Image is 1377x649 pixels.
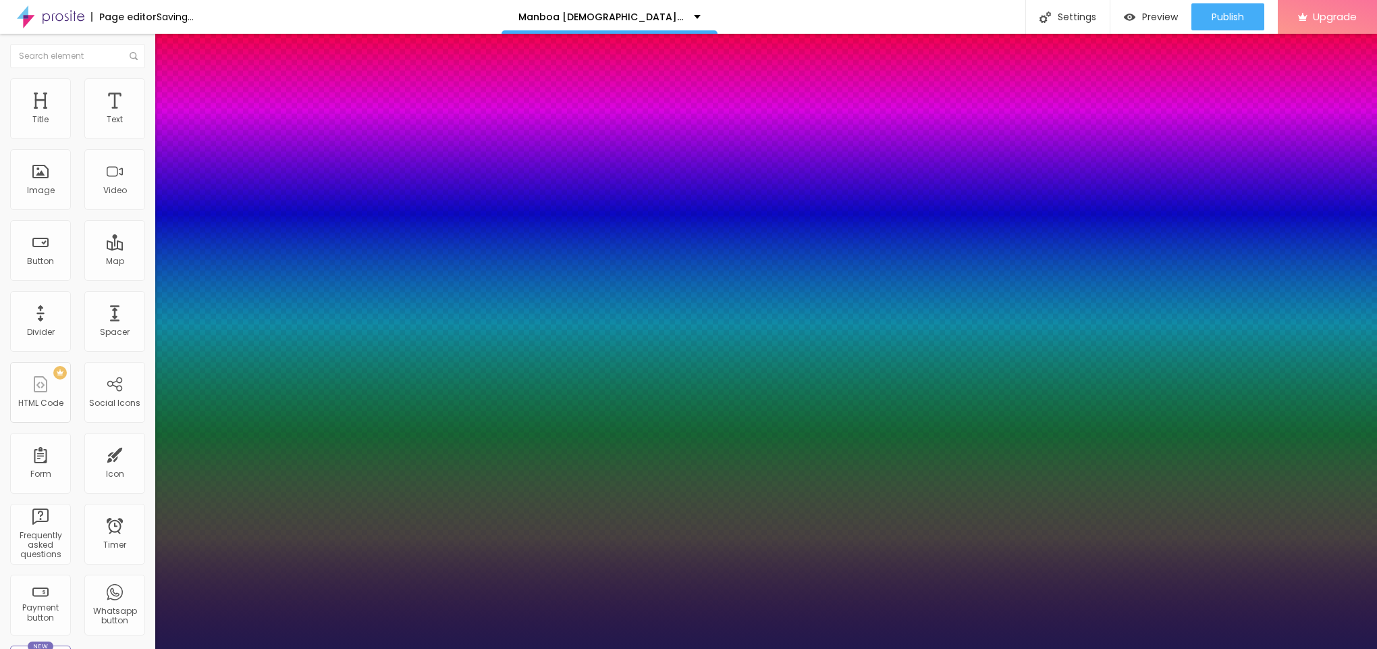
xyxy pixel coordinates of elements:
div: Whatsapp button [88,606,141,626]
button: Preview [1110,3,1191,30]
div: Page editor [91,12,157,22]
div: Text [107,115,123,124]
p: Manboa [DEMOGRAPHIC_DATA][MEDICAL_DATA] Capsules [GEOGRAPHIC_DATA] [518,12,684,22]
div: Video [103,186,127,195]
div: Payment button [13,603,67,623]
img: Icone [1039,11,1051,23]
span: Publish [1212,11,1244,22]
input: Search element [10,44,145,68]
img: Icone [130,52,138,60]
div: Social Icons [89,398,140,408]
div: Title [32,115,49,124]
div: Icon [106,469,124,479]
div: Form [30,469,51,479]
div: Image [27,186,55,195]
div: Map [106,257,124,266]
span: Upgrade [1313,11,1357,22]
img: view-1.svg [1124,11,1135,23]
div: Spacer [100,328,130,337]
button: Publish [1191,3,1264,30]
div: Saving... [157,12,194,22]
div: Timer [103,540,126,550]
div: HTML Code [18,398,63,408]
div: Divider [27,328,55,337]
div: Frequently asked questions [13,531,67,560]
div: Button [27,257,54,266]
span: Preview [1142,11,1178,22]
